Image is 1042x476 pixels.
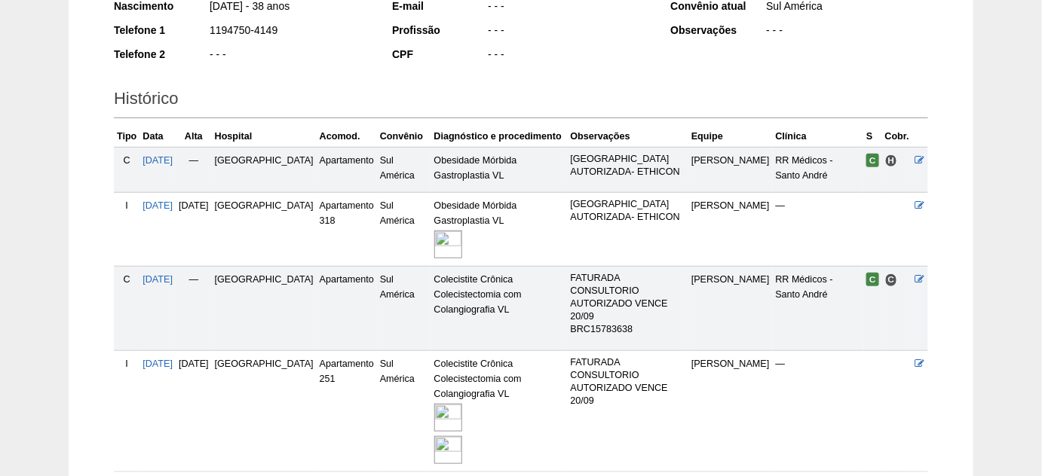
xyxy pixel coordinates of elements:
[688,350,773,471] td: [PERSON_NAME]
[317,147,377,192] td: Apartamento
[486,47,650,66] div: - - -
[773,193,864,267] td: —
[212,350,317,471] td: [GEOGRAPHIC_DATA]
[176,147,212,192] td: —
[208,23,372,41] div: 1194750-4149
[571,272,685,336] p: FATURADA CONSULTORIO AUTORIZADO VENCE 20/09 BRC15783638
[885,273,898,286] span: Consultório
[377,147,431,192] td: Sul América
[866,273,879,286] span: Confirmada
[212,147,317,192] td: [GEOGRAPHIC_DATA]
[863,126,882,148] th: S
[568,126,688,148] th: Observações
[392,23,486,38] div: Profissão
[317,350,377,471] td: Apartamento 251
[114,47,208,62] div: Telefone 2
[773,126,864,148] th: Clínica
[377,126,431,148] th: Convênio
[765,23,928,41] div: - - -
[885,154,898,167] span: Hospital
[688,193,773,267] td: [PERSON_NAME]
[317,193,377,267] td: Apartamento 318
[114,126,139,148] th: Tipo
[431,126,568,148] th: Diagnóstico e procedimento
[179,200,209,211] span: [DATE]
[571,356,685,407] p: FATURADA CONSULTORIO AUTORIZADO VENCE 20/09
[117,198,136,213] div: I
[212,267,317,350] td: [GEOGRAPHIC_DATA]
[143,359,173,369] a: [DATE]
[377,193,431,267] td: Sul América
[176,126,212,148] th: Alta
[139,126,176,148] th: Data
[431,267,568,350] td: Colecistite Crônica Colecistectomia com Colangiografia VL
[431,350,568,471] td: Colecistite Crônica Colecistectomia com Colangiografia VL
[688,267,773,350] td: [PERSON_NAME]
[179,359,209,369] span: [DATE]
[117,272,136,287] div: C
[212,193,317,267] td: [GEOGRAPHIC_DATA]
[114,23,208,38] div: Telefone 1
[571,198,685,224] p: [GEOGRAPHIC_DATA] AUTORIZADA- ETHICON
[392,47,486,62] div: CPF
[117,153,136,168] div: C
[377,267,431,350] td: Sul América
[773,350,864,471] td: —
[670,23,765,38] div: Observações
[208,47,372,66] div: - - -
[143,155,173,166] a: [DATE]
[143,274,173,285] a: [DATE]
[431,147,568,192] td: Obesidade Mórbida Gastroplastia VL
[212,126,317,148] th: Hospital
[688,126,773,148] th: Equipe
[773,267,864,350] td: RR Médicos - Santo André
[866,154,879,167] span: Confirmada
[317,267,377,350] td: Apartamento
[571,153,685,178] p: [GEOGRAPHIC_DATA] AUTORIZADA- ETHICON
[176,267,212,350] td: —
[486,23,650,41] div: - - -
[882,126,912,148] th: Cobr.
[688,147,773,192] td: [PERSON_NAME]
[143,200,173,211] a: [DATE]
[431,193,568,267] td: Obesidade Mórbida Gastroplastia VL
[773,147,864,192] td: RR Médicos - Santo André
[317,126,377,148] th: Acomod.
[114,84,928,118] h2: Histórico
[117,356,136,371] div: I
[377,350,431,471] td: Sul América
